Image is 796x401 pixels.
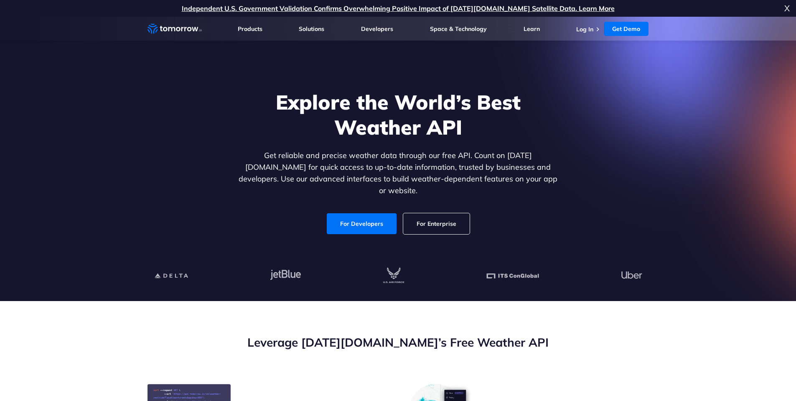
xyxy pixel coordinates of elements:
[237,89,559,140] h1: Explore the World’s Best Weather API
[182,4,615,13] a: Independent U.S. Government Validation Confirms Overwhelming Positive Impact of [DATE][DOMAIN_NAM...
[148,23,202,35] a: Home link
[238,25,262,33] a: Products
[604,22,648,36] a: Get Demo
[430,25,487,33] a: Space & Technology
[576,26,593,33] a: Log In
[327,213,397,234] a: For Developers
[524,25,540,33] a: Learn
[299,25,324,33] a: Solutions
[237,150,559,197] p: Get reliable and precise weather data through our free API. Count on [DATE][DOMAIN_NAME] for quic...
[361,25,393,33] a: Developers
[148,335,649,350] h2: Leverage [DATE][DOMAIN_NAME]’s Free Weather API
[403,213,470,234] a: For Enterprise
